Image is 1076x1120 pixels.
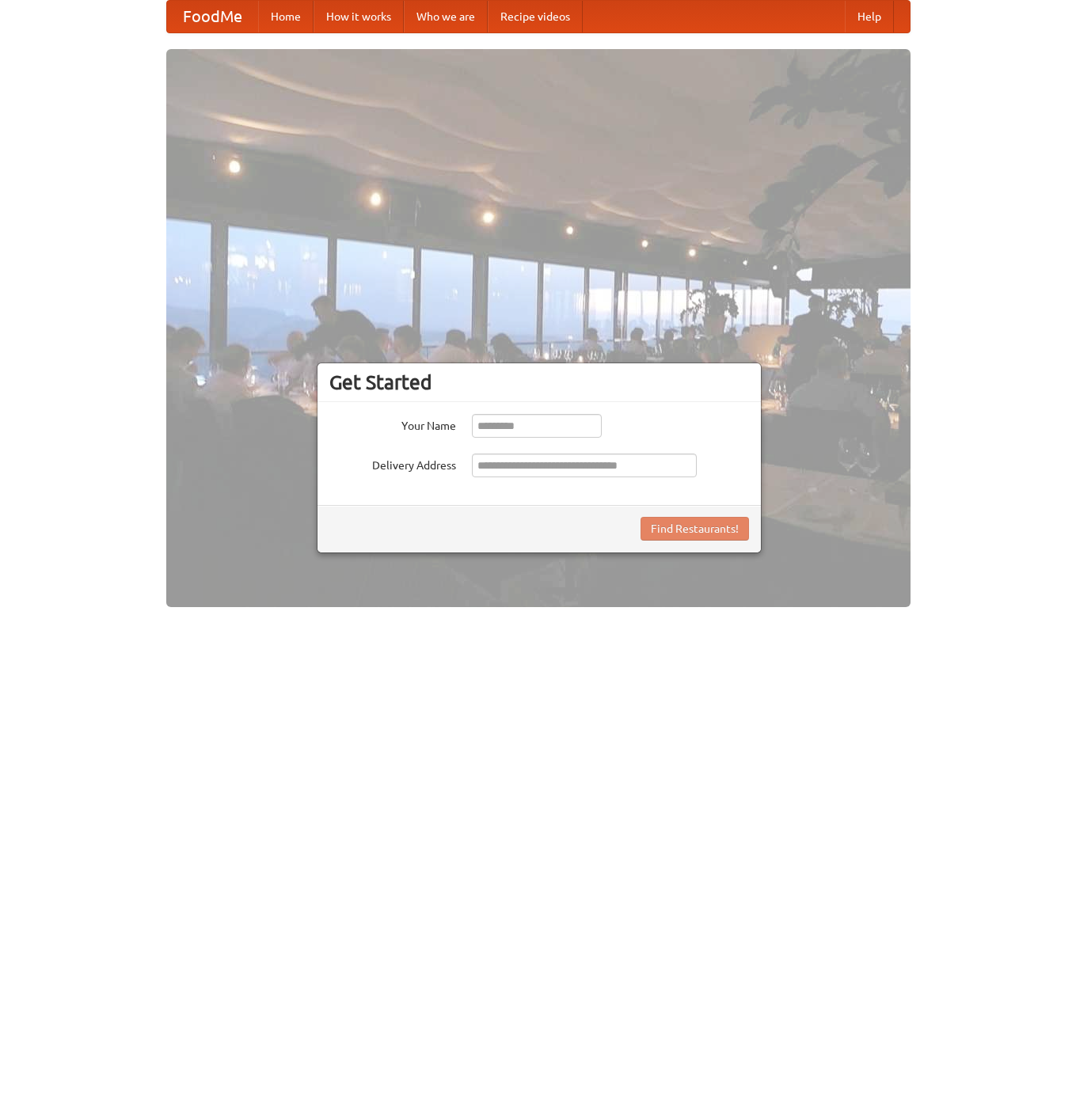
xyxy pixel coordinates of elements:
[329,414,456,434] label: Your Name
[314,1,404,32] a: How it works
[845,1,894,32] a: Help
[167,1,258,32] a: FoodMe
[404,1,488,32] a: Who we are
[329,370,749,394] h3: Get Started
[488,1,583,32] a: Recipe videos
[641,517,749,541] button: Find Restaurants!
[258,1,314,32] a: Home
[329,454,456,473] label: Delivery Address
